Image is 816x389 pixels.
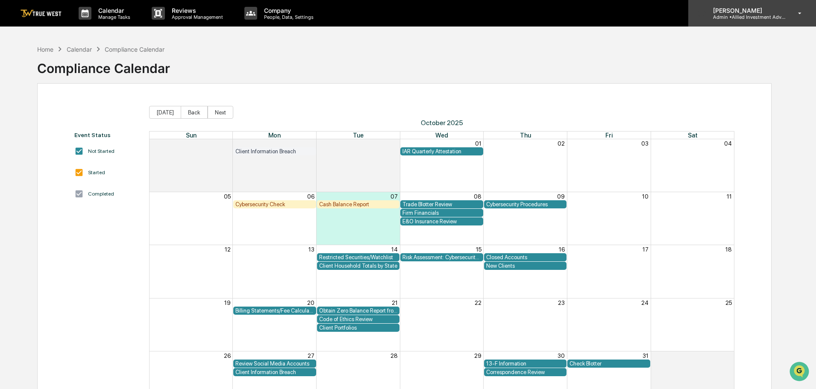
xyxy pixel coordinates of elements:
[435,132,448,139] span: Wed
[62,175,69,182] div: 🗄️
[9,131,22,145] img: Tammy Steffen
[224,193,231,200] button: 05
[145,68,156,78] button: Start new chat
[558,299,565,306] button: 23
[486,369,565,375] div: Correspondence Review
[105,46,164,53] div: Compliance Calendar
[486,263,565,269] div: New Clients
[76,139,93,146] span: [DATE]
[319,263,398,269] div: Client Household Totals by State
[225,246,231,253] button: 12
[9,65,24,81] img: 1746055101610-c473b297-6a78-478c-a979-82029cc54cd1
[319,307,398,314] div: Obtain Zero Balance Report from Custodian
[402,254,481,260] div: Risk Assessment: Cybersecurity and Technology Vendor Review
[569,360,648,367] div: Check Blotter
[59,171,109,187] a: 🗄️Attestations
[85,212,103,218] span: Pylon
[208,106,233,119] button: Next
[789,361,812,384] iframe: Open customer support
[474,193,481,200] button: 08
[67,46,92,53] div: Calendar
[706,14,786,20] p: Admin • Allied Investment Advisors
[319,201,398,208] div: Cash Balance Report
[235,369,314,375] div: Client Information Breach
[353,132,364,139] span: Tue
[9,18,156,32] p: How can we help?
[165,14,227,20] p: Approval Management
[88,170,105,175] div: Started
[60,211,103,218] a: Powered byPylon
[475,140,481,147] button: 01
[559,246,565,253] button: 16
[9,108,22,122] img: Tammy Steffen
[26,139,69,146] span: [PERSON_NAME]
[17,175,55,183] span: Preclearance
[307,140,314,147] button: 29
[235,307,314,314] div: Billing Statements/Fee Calculations Report
[74,132,141,138] div: Event Status
[476,246,481,253] button: 15
[706,7,786,14] p: [PERSON_NAME]
[149,106,181,119] button: [DATE]
[257,7,318,14] p: Company
[88,191,114,197] div: Completed
[18,65,33,81] img: 8933085812038_c878075ebb4cc5468115_72.jpg
[724,140,732,147] button: 04
[37,46,53,53] div: Home
[9,95,57,102] div: Past conversations
[223,140,231,147] button: 28
[9,175,15,182] div: 🖐️
[641,299,649,306] button: 24
[91,14,135,20] p: Manage Tasks
[224,299,231,306] button: 19
[307,193,314,200] button: 06
[319,325,398,331] div: Client Portfolios
[38,74,117,81] div: We're available if you need us!
[132,93,156,103] button: See all
[319,316,398,322] div: Code of Ethics Review
[224,352,231,359] button: 26
[402,218,481,225] div: E&O Insurance Review
[725,246,732,253] button: 18
[17,191,54,199] span: Data Lookup
[308,246,314,253] button: 13
[390,352,398,359] button: 28
[392,299,398,306] button: 21
[390,140,398,147] button: 30
[71,139,74,146] span: •
[308,352,314,359] button: 27
[70,175,106,183] span: Attestations
[391,246,398,253] button: 14
[21,9,62,18] img: logo
[5,171,59,187] a: 🖐️Preclearance
[268,132,281,139] span: Mon
[9,192,15,199] div: 🔎
[165,7,227,14] p: Reviews
[486,201,565,208] div: Cybersecurity Procedures
[558,352,565,359] button: 30
[402,201,481,208] div: Trade Blotter Review
[520,132,531,139] span: Thu
[149,119,735,127] span: October 2025
[688,132,698,139] span: Sat
[88,148,114,154] div: Not Started
[605,132,613,139] span: Fri
[71,116,74,123] span: •
[557,193,565,200] button: 09
[643,246,649,253] button: 17
[402,148,481,155] div: IAR Quarterly Attestation
[390,193,398,200] button: 07
[5,187,57,203] a: 🔎Data Lookup
[181,106,208,119] button: Back
[727,193,732,200] button: 11
[76,116,93,123] span: [DATE]
[725,352,732,359] button: 01
[725,299,732,306] button: 25
[474,352,481,359] button: 29
[91,7,135,14] p: Calendar
[26,116,69,123] span: [PERSON_NAME]
[186,132,197,139] span: Sun
[475,299,481,306] button: 22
